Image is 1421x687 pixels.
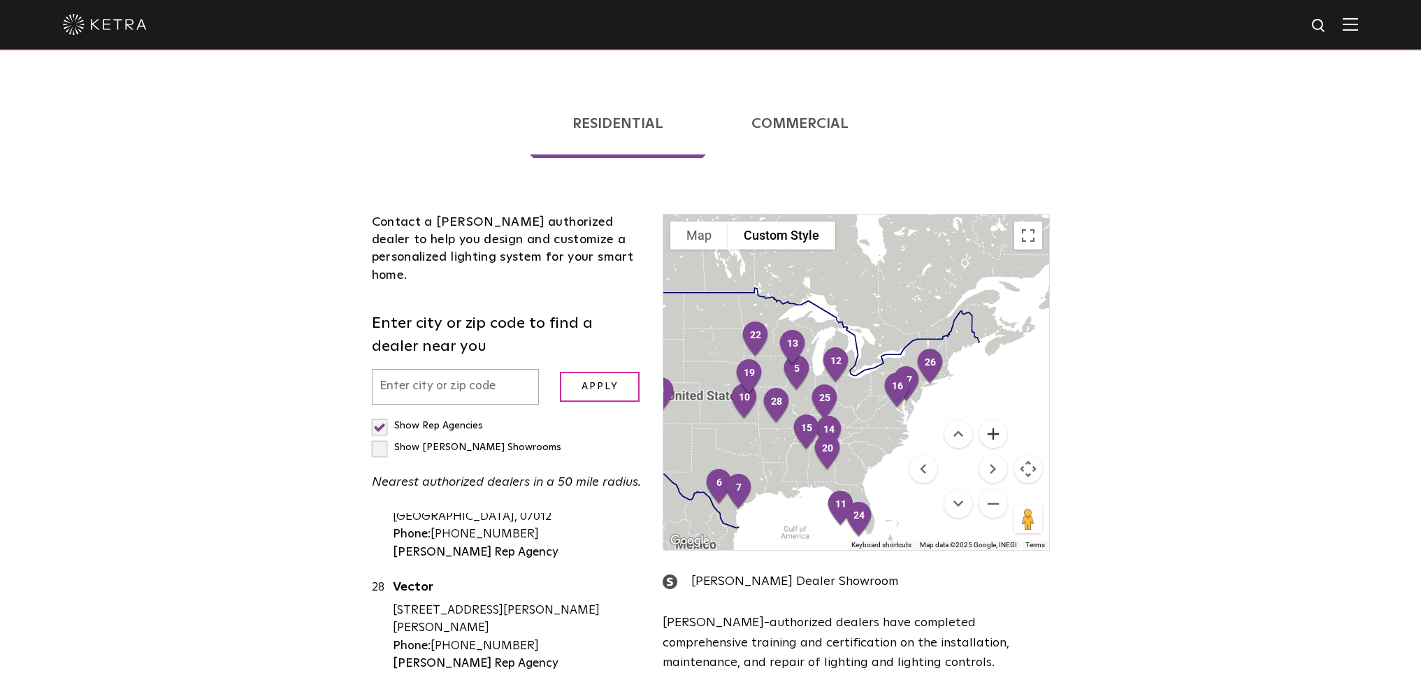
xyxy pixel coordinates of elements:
[821,484,861,533] div: 11
[393,640,431,652] strong: Phone:
[530,89,706,158] a: Residential
[756,382,797,431] div: 28
[393,637,642,656] div: [PHONE_NUMBER]
[719,468,759,516] div: 7
[920,541,1017,549] span: Map data ©2025 Google, INEGI
[629,418,670,467] div: 8
[729,353,770,402] div: 19
[1311,17,1328,35] img: search icon
[816,341,856,390] div: 12
[944,490,972,518] button: Move down
[805,378,845,427] div: 25
[1014,505,1042,533] button: Drag Pegman onto the map to open Street View
[886,360,927,409] div: 27
[724,377,765,426] div: 10
[1343,17,1358,31] img: Hamburger%20Nav.svg
[1014,455,1042,483] button: Map camera controls
[839,496,879,544] div: 24
[372,472,642,493] p: Nearest authorized dealers in a 50 mile radius.
[372,579,393,673] div: 28
[641,371,681,420] div: 9
[372,312,642,359] label: Enter city or zip code to find a dealer near you
[372,442,561,452] label: Show [PERSON_NAME] Showrooms
[663,572,1049,592] div: [PERSON_NAME] Dealer Showroom
[1014,222,1042,250] button: Toggle fullscreen view
[979,420,1007,448] button: Zoom in
[807,428,848,477] div: 20
[667,532,713,550] img: Google
[909,455,937,483] button: Move left
[393,581,642,598] a: Vector
[910,342,951,391] div: 26
[372,369,540,405] input: Enter city or zip code
[372,421,483,431] label: Show Rep Agencies
[670,222,728,250] button: Show street map
[63,14,147,35] img: ketra-logo-2019-white
[777,349,817,398] div: 5
[393,528,431,540] strong: Phone:
[667,532,713,550] a: Open this area in Google Maps (opens a new window)
[979,490,1007,518] button: Zoom out
[1025,541,1045,549] a: Terms (opens in new tab)
[663,574,677,589] img: showroom_icon.png
[663,613,1049,673] p: [PERSON_NAME]-authorized dealers have completed comprehensive training and certification on the i...
[699,463,740,512] div: 6
[393,658,558,670] strong: [PERSON_NAME] Rep Agency
[735,315,776,364] div: 22
[786,408,827,457] div: 15
[728,222,835,250] button: Custom Style
[877,366,918,415] div: 16
[372,214,642,284] div: Contact a [PERSON_NAME] authorized dealer to help you design and customize a personalized lightin...
[393,526,642,544] div: [PHONE_NUMBER]
[393,547,558,558] strong: [PERSON_NAME] Rep Agency
[851,540,911,550] button: Keyboard shortcuts
[560,372,640,402] input: Apply
[944,420,972,448] button: Move up
[709,89,892,158] a: Commercial
[979,455,1007,483] button: Move right
[809,410,849,458] div: 14
[772,324,813,373] div: 13
[393,602,642,637] div: [STREET_ADDRESS][PERSON_NAME][PERSON_NAME]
